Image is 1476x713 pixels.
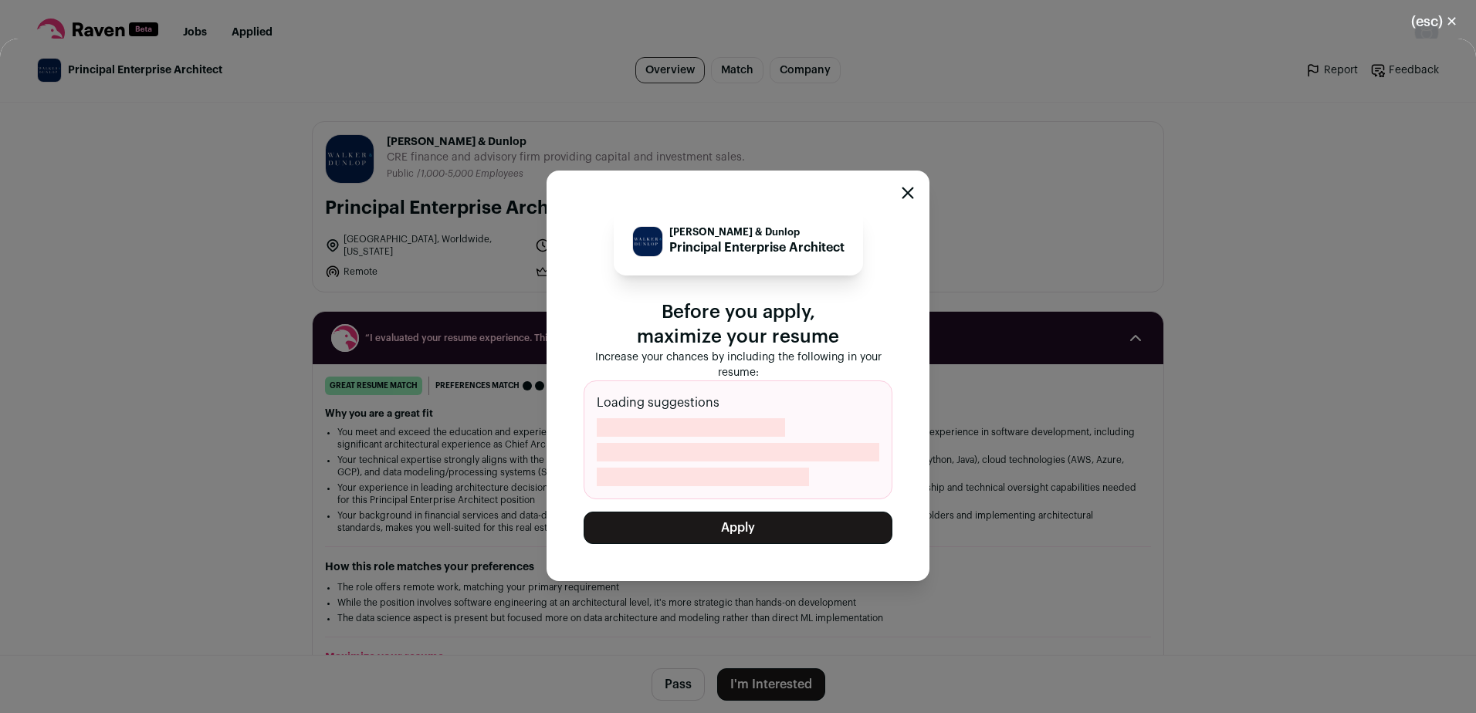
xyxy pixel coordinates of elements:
[669,238,845,257] p: Principal Enterprise Architect
[1393,5,1476,39] button: Close modal
[584,350,892,380] p: Increase your chances by including the following in your resume:
[584,300,892,350] p: Before you apply, maximize your resume
[584,380,892,499] div: Loading suggestions
[669,226,845,238] p: [PERSON_NAME] & Dunlop
[633,227,662,256] img: 8e9097bf48805fd5e210f685feef2954e8e895aadf426d73dfd0a3bab9a870ef.jpg
[584,512,892,544] button: Apply
[902,187,914,199] button: Close modal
